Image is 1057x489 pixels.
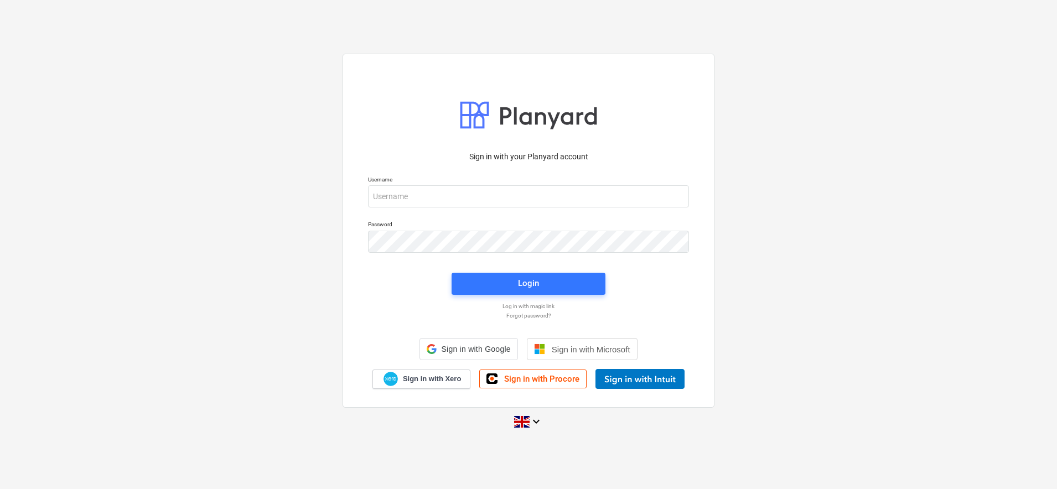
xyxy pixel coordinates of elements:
span: Sign in with Google [441,345,510,353]
p: Password [368,221,689,230]
img: Xero logo [384,372,398,387]
span: Sign in with Microsoft [552,345,630,354]
span: Sign in with Xero [403,374,461,384]
p: Username [368,176,689,185]
img: Microsoft logo [534,344,545,355]
p: Sign in with your Planyard account [368,151,689,163]
div: Login [518,276,539,290]
button: Login [452,273,605,295]
div: Sign in with Google [419,338,517,360]
i: keyboard_arrow_down [530,415,543,428]
a: Sign in with Xero [372,370,471,389]
a: Forgot password? [362,312,695,319]
a: Sign in with Procore [479,370,587,388]
span: Sign in with Procore [504,374,579,384]
input: Username [368,185,689,207]
a: Log in with magic link [362,303,695,310]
